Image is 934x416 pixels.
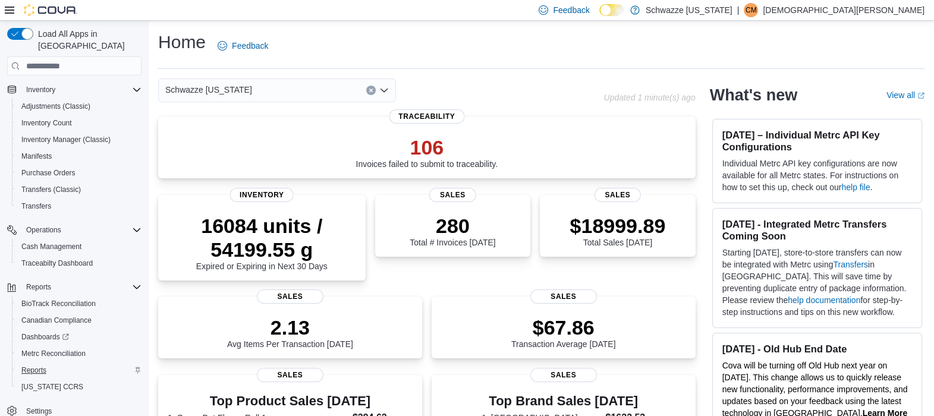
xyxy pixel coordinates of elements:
h3: Top Product Sales [DATE] [168,394,413,408]
span: Cash Management [17,239,141,254]
button: Open list of options [379,86,389,95]
a: help documentation [788,295,860,305]
button: Transfers (Classic) [12,181,146,198]
span: Inventory Count [17,116,141,130]
h3: [DATE] - Old Hub End Date [722,343,912,355]
p: Schwazze [US_STATE] [646,3,732,17]
p: 280 [410,214,495,238]
a: help file [841,182,870,192]
span: Manifests [21,152,52,161]
span: Canadian Compliance [21,316,92,325]
span: Sales [595,188,641,202]
svg: External link [917,92,924,99]
span: Adjustments (Classic) [21,102,90,111]
button: Reports [12,362,146,379]
span: Sales [257,289,323,304]
h3: Top Brand Sales [DATE] [482,394,645,408]
button: Cash Management [12,238,146,255]
p: 16084 units / 54199.55 g [168,214,356,261]
span: Dashboards [21,332,69,342]
div: Invoices failed to submit to traceability. [356,135,498,169]
a: Traceabilty Dashboard [17,256,98,270]
a: Reports [17,363,51,377]
p: $18999.89 [570,214,665,238]
button: Adjustments (Classic) [12,98,146,115]
span: Sales [257,368,323,382]
div: Total Sales [DATE] [570,214,665,247]
a: View allExternal link [886,90,924,100]
button: Manifests [12,148,146,165]
span: Feedback [553,4,589,16]
a: Manifests [17,149,56,163]
a: Transfers [833,260,868,269]
a: Transfers [17,199,56,213]
p: 2.13 [227,316,353,339]
span: Reports [17,363,141,377]
h2: What's new [710,86,797,105]
h3: [DATE] – Individual Metrc API Key Configurations [722,129,912,153]
span: Purchase Orders [21,168,76,178]
span: Transfers (Classic) [17,182,141,197]
span: Schwazze [US_STATE] [165,83,252,97]
a: Adjustments (Classic) [17,99,95,114]
button: Reports [21,280,56,294]
p: [DEMOGRAPHIC_DATA][PERSON_NAME] [763,3,924,17]
span: Cash Management [21,242,81,251]
span: Dark Mode [599,16,600,17]
h1: Home [158,30,206,54]
span: Canadian Compliance [17,313,141,327]
span: Inventory [230,188,294,202]
span: Metrc Reconciliation [21,349,86,358]
span: Sales [429,188,476,202]
span: Traceabilty Dashboard [17,256,141,270]
span: Inventory [26,85,55,94]
span: Reports [21,365,46,375]
span: Washington CCRS [17,380,141,394]
div: Total # Invoices [DATE] [410,214,495,247]
button: Inventory Count [12,115,146,131]
span: Sales [530,289,597,304]
a: Dashboards [12,329,146,345]
p: Updated 1 minute(s) ago [603,93,695,102]
span: Purchase Orders [17,166,141,180]
a: Feedback [213,34,273,58]
div: Avg Items Per Transaction [DATE] [227,316,353,349]
button: Transfers [12,198,146,215]
span: Settings [26,406,52,416]
button: [US_STATE] CCRS [12,379,146,395]
a: Transfers (Classic) [17,182,86,197]
a: Canadian Compliance [17,313,96,327]
span: BioTrack Reconciliation [21,299,96,308]
p: 106 [356,135,498,159]
span: Dashboards [17,330,141,344]
button: Operations [2,222,146,238]
span: Sales [530,368,597,382]
button: Traceabilty Dashboard [12,255,146,272]
input: Dark Mode [599,4,624,17]
span: Transfers [21,201,51,211]
span: CM [746,3,757,17]
span: Inventory Manager (Classic) [17,133,141,147]
span: Load All Apps in [GEOGRAPHIC_DATA] [33,28,141,52]
div: Transaction Average [DATE] [511,316,616,349]
button: Canadian Compliance [12,312,146,329]
span: [US_STATE] CCRS [21,382,83,392]
button: Clear input [366,86,376,95]
button: Purchase Orders [12,165,146,181]
span: BioTrack Reconciliation [17,297,141,311]
span: Reports [26,282,51,292]
span: Manifests [17,149,141,163]
span: Transfers (Classic) [21,185,81,194]
span: Traceability [389,109,464,124]
button: Metrc Reconciliation [12,345,146,362]
button: Inventory [2,81,146,98]
span: Inventory Manager (Classic) [21,135,111,144]
a: Dashboards [17,330,74,344]
p: Individual Metrc API key configurations are now available for all Metrc states. For instructions ... [722,157,912,193]
span: Operations [26,225,61,235]
button: Inventory [21,83,60,97]
span: Adjustments (Classic) [17,99,141,114]
a: [US_STATE] CCRS [17,380,88,394]
a: Cash Management [17,239,86,254]
a: Inventory Manager (Classic) [17,133,115,147]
